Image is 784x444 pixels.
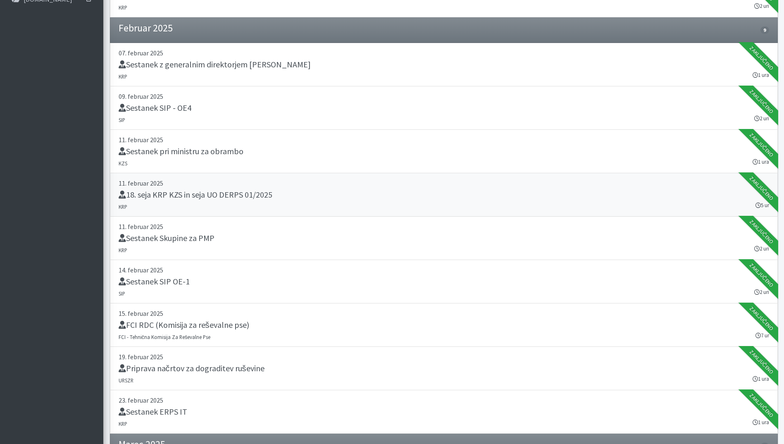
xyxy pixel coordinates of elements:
[119,363,265,373] h5: Priprava načrtov za dograditev ruševine
[119,146,243,156] h5: Sestanek pri ministru za obrambo
[119,277,190,286] h5: Sestanek SIP OE-1
[119,407,187,417] h5: Sestanek ERPS IT
[110,390,778,434] a: 23. februar 2025 Sestanek ERPS IT KRP 1 ura Zaključeno
[119,265,769,275] p: 14. februar 2025
[119,178,769,188] p: 11. februar 2025
[119,22,173,34] h4: Februar 2025
[119,135,769,145] p: 11. februar 2025
[110,130,778,173] a: 11. februar 2025 Sestanek pri ministru za obrambo KZS 1 ura Zaključeno
[119,290,125,297] small: SIP
[119,420,127,427] small: KRP
[119,48,769,58] p: 07. februar 2025
[119,334,211,340] small: FCI - Tehnična Komisija Za Reševalne Pse
[119,117,125,123] small: SIP
[119,308,769,318] p: 15. februar 2025
[119,190,272,200] h5: 18. seja KRP KZS in seja UO DERPS 01/2025
[119,160,127,167] small: KZS
[119,203,127,210] small: KRP
[119,4,127,11] small: KRP
[110,260,778,303] a: 14. februar 2025 Sestanek SIP OE-1 SIP 2 uri Zaključeno
[119,103,191,113] h5: Sestanek SIP - OE4
[119,91,769,101] p: 09. februar 2025
[110,86,778,130] a: 09. februar 2025 Sestanek SIP - OE4 SIP 2 uri Zaključeno
[119,233,214,243] h5: Sestanek Skupine za PMP
[760,26,769,34] span: 9
[119,247,127,253] small: KRP
[110,173,778,217] a: 11. februar 2025 18. seja KRP KZS in seja UO DERPS 01/2025 KRP 5 ur Zaključeno
[119,73,127,80] small: KRP
[110,43,778,86] a: 07. februar 2025 Sestanek z generalnim direktorjem [PERSON_NAME] KRP 1 ura Zaključeno
[119,352,769,362] p: 19. februar 2025
[110,347,778,390] a: 19. februar 2025 Priprava načrtov za dograditev ruševine URSZR 1 ura Zaključeno
[119,60,311,69] h5: Sestanek z generalnim direktorjem [PERSON_NAME]
[119,377,133,384] small: URSZR
[110,217,778,260] a: 11. februar 2025 Sestanek Skupine za PMP KRP 2 uri Zaključeno
[110,303,778,347] a: 15. februar 2025 FCI RDC (Komisija za reševalne pse) FCI - Tehnična Komisija Za Reševalne Pse 7 u...
[119,222,769,232] p: 11. februar 2025
[119,395,769,405] p: 23. februar 2025
[119,320,249,330] h5: FCI RDC (Komisija za reševalne pse)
